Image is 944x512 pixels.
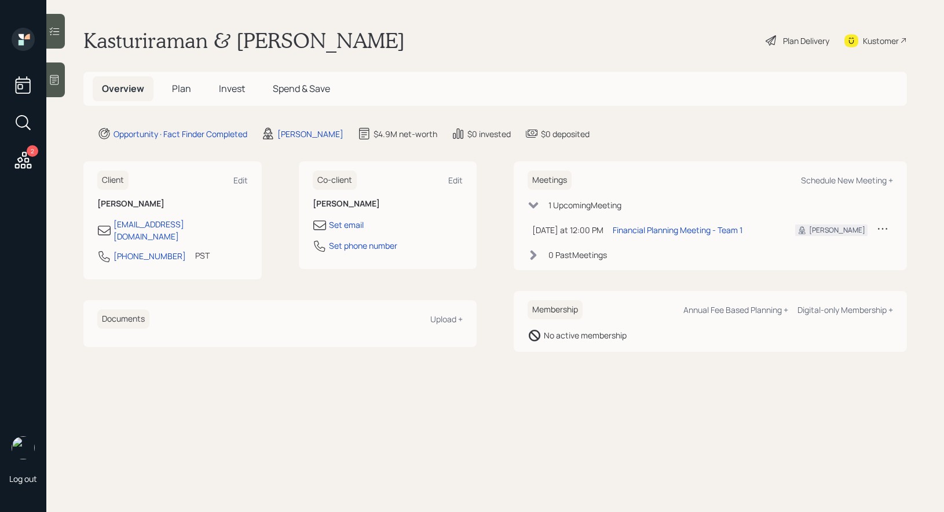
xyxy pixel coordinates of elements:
div: Set email [329,219,364,231]
img: treva-nostdahl-headshot.png [12,436,35,459]
span: Plan [172,82,191,95]
div: $4.9M net-worth [374,128,437,140]
div: 0 Past Meeting s [548,249,607,261]
div: $0 invested [467,128,511,140]
div: Plan Delivery [783,35,829,47]
div: Digital-only Membership + [797,304,893,315]
div: [DATE] at 12:00 PM [532,224,603,236]
h6: Client [97,171,129,190]
span: Spend & Save [273,82,330,95]
div: [PERSON_NAME] [809,225,865,235]
span: Invest [219,82,245,95]
div: Annual Fee Based Planning + [683,304,788,315]
div: Opportunity · Fact Finder Completed [114,128,247,140]
div: No active membership [544,329,627,341]
h6: Membership [528,300,583,319]
div: Financial Planning Meeting - Team 1 [613,224,742,236]
div: Upload + [430,314,463,325]
h6: Meetings [528,171,572,190]
h6: Co-client [313,171,357,190]
div: PST [195,249,210,261]
div: Edit [448,175,463,186]
h6: Documents [97,310,149,329]
div: 2 [27,145,38,157]
div: [EMAIL_ADDRESS][DOMAIN_NAME] [114,218,248,242]
h1: Kasturiraman & [PERSON_NAME] [83,28,405,53]
h6: [PERSON_NAME] [313,199,463,209]
div: Kustomer [863,35,899,47]
div: Schedule New Meeting + [801,175,893,186]
div: [PHONE_NUMBER] [114,250,186,262]
span: Overview [102,82,144,95]
div: Set phone number [329,240,397,252]
h6: [PERSON_NAME] [97,199,248,209]
div: 1 Upcoming Meeting [548,199,621,211]
div: Edit [233,175,248,186]
div: Log out [9,473,37,484]
div: [PERSON_NAME] [277,128,343,140]
div: $0 deposited [541,128,590,140]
